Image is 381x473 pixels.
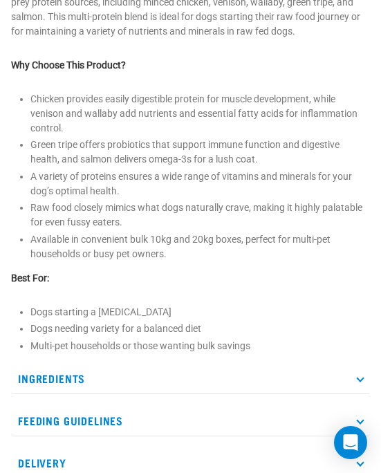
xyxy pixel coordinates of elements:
li: Chicken provides easily digestible protein for muscle development, while venison and wallaby add ... [30,92,370,136]
strong: Why Choose This Product? [11,59,126,71]
li: Raw food closely mimics what dogs naturally crave, making it highly palatable for even fussy eaters. [30,201,370,230]
strong: Best For: [11,272,49,284]
li: Multi-pet households or those wanting bulk savings [30,339,370,353]
li: Green tripe offers probiotics that support immune function and digestive health, and salmon deliv... [30,138,370,167]
li: Dogs starting a [MEDICAL_DATA] [30,305,370,319]
p: Ingredients [11,363,370,394]
li: Available in convenient bulk 10kg and 20kg boxes, perfect for multi-pet households or busy pet ow... [30,232,370,261]
p: Feeding Guidelines [11,405,370,436]
div: Open Intercom Messenger [334,426,367,459]
li: A variety of proteins ensures a wide range of vitamins and minerals for your dog’s optimal health. [30,169,370,198]
li: Dogs needing variety for a balanced diet [30,322,370,336]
